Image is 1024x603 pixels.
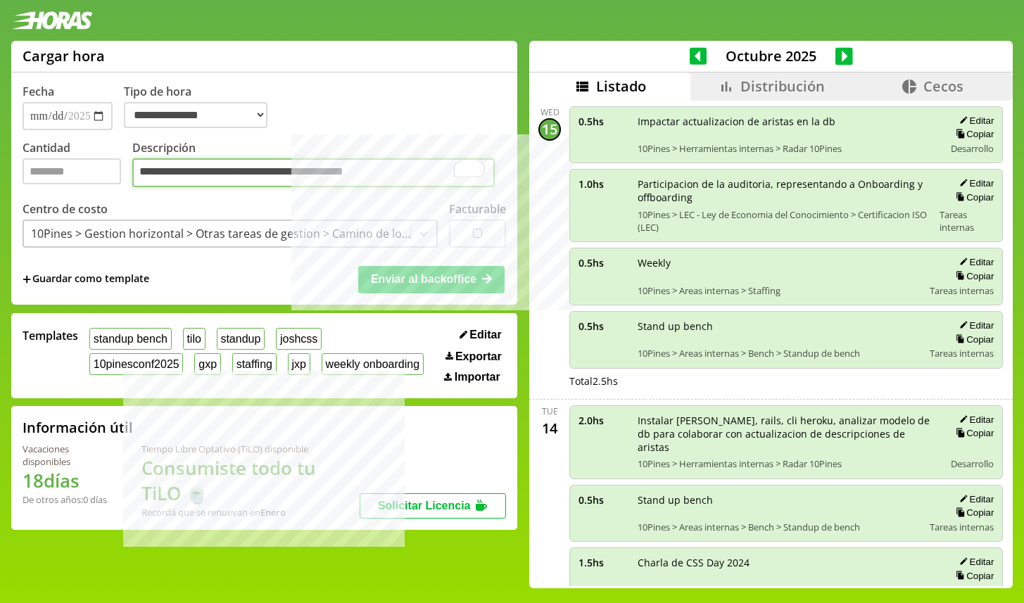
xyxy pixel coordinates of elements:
button: Editar [955,115,994,127]
button: Editar [955,556,994,568]
button: Enviar al backoffice [358,266,505,293]
label: Centro de costo [23,201,108,217]
span: 10Pines > Areas internas > Bench > Standup de bench [638,521,920,533]
h2: Información útil [23,418,133,437]
button: weekly onboarding [322,353,424,375]
label: Tipo de hora [124,84,279,130]
span: 10Pines > Herramientas internas > Radar 10Pines [638,142,935,155]
span: Tareas internas [930,284,994,297]
button: jxp [288,353,310,375]
div: Vacaciones disponibles [23,443,108,468]
span: Desarrollo [951,584,994,597]
button: Editar [955,256,994,268]
label: Cantidad [23,140,132,191]
span: Charla de CSS Day 2024 [638,556,935,569]
img: logotipo [11,11,93,30]
span: Tareas internas [930,521,994,533]
button: Editar [955,319,994,331]
button: tilo [183,328,206,350]
button: Copiar [952,128,994,140]
div: Tiempo Libre Optativo (TiLO) disponible [141,443,360,455]
span: Tareas internas [940,208,994,234]
span: 10Pines > LEC - Ley de Economia del Conocimiento > Certificacion ISO (LEC) [638,208,930,234]
b: Enero [260,506,286,519]
button: 10pinesconf2025 [89,353,183,375]
button: standup [217,328,265,350]
span: 2.0 hs [579,414,628,427]
span: Tareas internas [930,347,994,360]
select: Tipo de hora [124,102,267,128]
span: Listado [596,77,646,96]
button: Copiar [952,191,994,203]
div: Wed [541,106,560,118]
button: Copiar [952,427,994,439]
span: Weekly [638,256,920,269]
span: 1.5 hs [579,556,628,569]
button: joshcss [276,328,322,350]
span: Desarrollo [951,457,994,470]
h1: Cargar hora [23,46,105,65]
button: Copiar [952,334,994,345]
button: Editar [955,177,994,189]
span: Stand up bench [638,493,920,507]
span: Solicitar Licencia [378,500,471,512]
span: Exportar [455,350,502,363]
button: Copiar [952,507,994,519]
span: Editar [469,329,501,341]
label: Facturable [449,201,506,217]
span: Distribución [740,77,825,96]
h1: 18 días [23,468,108,493]
div: Total 2.5 hs [569,374,1003,388]
span: Templates [23,328,78,343]
span: Cecos [923,77,963,96]
span: 0.5 hs [579,256,628,269]
label: Descripción [132,140,506,191]
button: staffing [232,353,277,375]
span: Enviar al backoffice [371,273,476,285]
label: Fecha [23,84,54,99]
button: Editar [955,493,994,505]
span: Instalar [PERSON_NAME], rails, cli heroku, analizar modelo de db para colaborar con actualizacion... [638,414,935,454]
span: 10Pines > Areas internas > Staffing [638,284,920,297]
span: 0.5 hs [579,319,628,333]
span: 10Pines > Herramientas internas > Radar 10Pines [638,457,935,470]
span: 0.5 hs [579,493,628,507]
textarea: To enrich screen reader interactions, please activate Accessibility in Grammarly extension settings [132,158,495,188]
span: + [23,272,31,287]
button: Copiar [952,270,994,282]
span: 0.5 hs [579,115,628,128]
button: standup bench [89,328,172,350]
span: Impactar actualizacion de aristas en la db [638,115,935,128]
div: De otros años: 0 días [23,493,108,506]
span: +Guardar como template [23,272,149,287]
button: Exportar [441,350,506,364]
input: Cantidad [23,158,121,184]
div: 10Pines > Gestion horizontal > Otras tareas de gestion > Camino de los conocimientos [31,226,412,241]
div: scrollable content [529,101,1013,586]
span: 1.0 hs [579,177,628,191]
span: Desarrollo [951,142,994,155]
span: Importar [455,371,500,383]
button: Copiar [952,570,994,582]
span: 10Pines > Desarrollo profesional > I+D > Aprender CSS [638,584,935,597]
span: Participacion de la auditoria, representando a Onboarding y offboarding [638,177,930,204]
button: Solicitar Licencia [360,493,506,519]
h1: Consumiste todo tu TiLO 🍵 [141,455,360,506]
span: Octubre 2025 [707,46,835,65]
span: Stand up bench [638,319,920,333]
div: 15 [538,118,561,141]
button: Editar [455,328,506,342]
span: 10Pines > Areas internas > Bench > Standup de bench [638,347,920,360]
div: Recordá que se renuevan en [141,506,360,519]
div: Tue [542,405,558,417]
button: Editar [955,414,994,426]
button: gxp [194,353,220,375]
div: 14 [538,417,561,440]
